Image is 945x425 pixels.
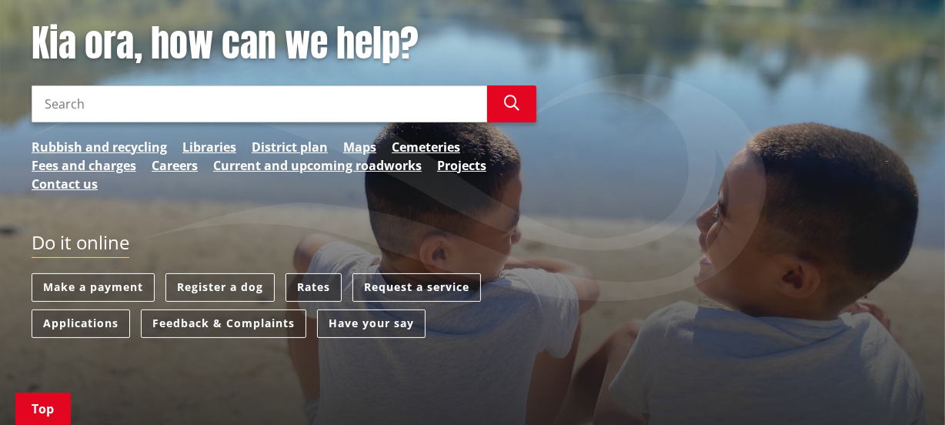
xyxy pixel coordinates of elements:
a: Rubbish and recycling [32,138,167,156]
h2: Do it online [32,232,129,259]
a: Careers [152,156,198,175]
a: Fees and charges [32,156,136,175]
a: Maps [343,138,376,156]
a: Current and upcoming roadworks [213,156,422,175]
a: Applications [32,310,130,338]
a: Have your say [317,310,426,338]
input: Search input [32,85,487,122]
a: Feedback & Complaints [141,310,306,338]
a: Register a dog [165,273,275,302]
a: Request a service [352,273,481,302]
a: Cemeteries [392,138,460,156]
a: Make a payment [32,273,155,302]
a: Top [15,393,71,425]
a: Libraries [182,138,236,156]
a: Projects [437,156,486,175]
a: Rates [286,273,342,302]
h1: Kia ora, how can we help? [32,22,536,66]
a: Contact us [32,175,98,193]
a: District plan [252,138,328,156]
